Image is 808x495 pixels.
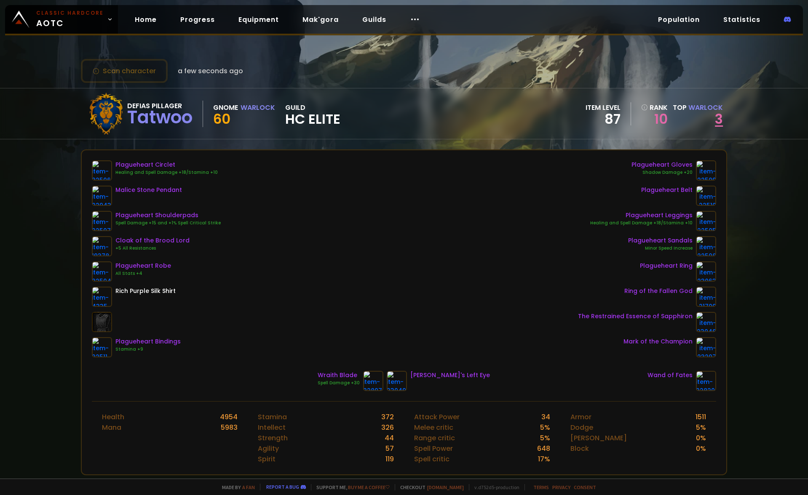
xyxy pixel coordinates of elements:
div: Wand of Fates [647,371,693,380]
div: Range critic [414,433,455,443]
div: Spell Damage +15 and +1% Spell Critical Strike [115,220,221,226]
div: 1511 [696,412,706,422]
div: Stamina +9 [115,346,181,353]
span: Checkout [395,484,464,490]
img: item-23063 [696,261,716,282]
div: 372 [381,412,394,422]
div: Tatwoo [127,111,193,124]
span: v. d752d5 - production [469,484,519,490]
div: Gnome [213,102,238,113]
div: Agility [258,443,279,454]
img: item-23207 [696,337,716,357]
div: Plagueheart Leggings [590,211,693,220]
span: 60 [213,109,230,128]
div: 17 % [538,454,550,464]
div: 44 [385,433,394,443]
div: Health [102,412,124,422]
img: item-23046 [696,312,716,332]
div: Intellect [258,422,286,433]
div: Plagueheart Bindings [115,337,181,346]
a: a fan [242,484,255,490]
span: HC Elite [285,113,340,125]
div: Spell Power [414,443,453,454]
div: Attack Power [414,412,460,422]
img: item-22820 [696,371,716,391]
a: Population [651,11,706,28]
a: Guilds [356,11,393,28]
a: 10 [641,113,668,125]
img: item-21709 [696,287,716,307]
div: 119 [385,454,394,464]
a: Buy me a coffee [348,484,390,490]
div: 5 % [696,422,706,433]
div: Ring of the Fallen God [624,287,693,295]
div: Healing and Spell Damage +18/Stamina +10 [115,169,218,176]
a: Statistics [717,11,767,28]
div: Malice Stone Pendant [115,186,182,194]
div: Mark of the Champion [623,337,693,346]
a: 3 [715,109,723,128]
div: 648 [537,443,550,454]
div: +5 All Resistances [115,245,190,252]
div: rank [641,102,668,113]
span: Warlock [688,103,723,112]
img: item-23049 [387,371,407,391]
div: 57 [385,443,394,454]
div: Block [570,443,589,454]
span: AOTC [36,9,104,29]
img: item-22507 [92,211,112,231]
div: 326 [381,422,394,433]
img: item-22511 [92,337,112,357]
a: Equipment [232,11,286,28]
div: 34 [541,412,550,422]
div: Stamina [258,412,287,422]
div: item level [586,102,621,113]
a: Consent [574,484,596,490]
div: Top [673,102,723,113]
img: item-19378 [92,236,112,256]
div: Minor Speed Increase [628,245,693,252]
div: 5983 [221,422,238,433]
div: Spell critic [414,454,449,464]
div: Defias Pillager [127,101,193,111]
div: 4954 [220,412,238,422]
a: Home [128,11,163,28]
div: Spirit [258,454,276,464]
div: Plagueheart Robe [115,261,171,270]
div: 0 % [696,433,706,443]
img: item-22509 [696,160,716,181]
a: Classic HardcoreAOTC [5,5,118,34]
div: Strength [258,433,288,443]
span: Made by [217,484,255,490]
div: Healing and Spell Damage +18/Stamina +10 [590,220,693,226]
div: Rich Purple Silk Shirt [115,287,176,295]
img: item-22943 [92,186,112,206]
div: [PERSON_NAME] [570,433,627,443]
a: Progress [174,11,222,28]
div: 5 % [540,422,550,433]
img: item-4335 [92,287,112,307]
img: item-22506 [92,160,112,181]
div: Plagueheart Circlet [115,160,218,169]
img: item-22504 [92,261,112,282]
a: [DOMAIN_NAME] [427,484,464,490]
a: Report a bug [266,484,299,490]
a: Terms [533,484,549,490]
div: 87 [586,113,621,125]
div: Plagueheart Shoulderpads [115,211,221,220]
div: Plagueheart Gloves [631,160,693,169]
div: Armor [570,412,591,422]
div: guild [285,102,340,125]
img: item-22508 [696,236,716,256]
img: item-22505 [696,211,716,231]
div: Plagueheart Ring [640,261,693,270]
div: 5 % [540,433,550,443]
div: Plagueheart Sandals [628,236,693,245]
a: Mak'gora [296,11,345,28]
div: Melee critic [414,422,453,433]
div: Warlock [241,102,275,113]
small: Classic Hardcore [36,9,104,17]
div: [PERSON_NAME]'s Left Eye [410,371,490,380]
div: All Stats +4 [115,270,171,277]
div: Dodge [570,422,593,433]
